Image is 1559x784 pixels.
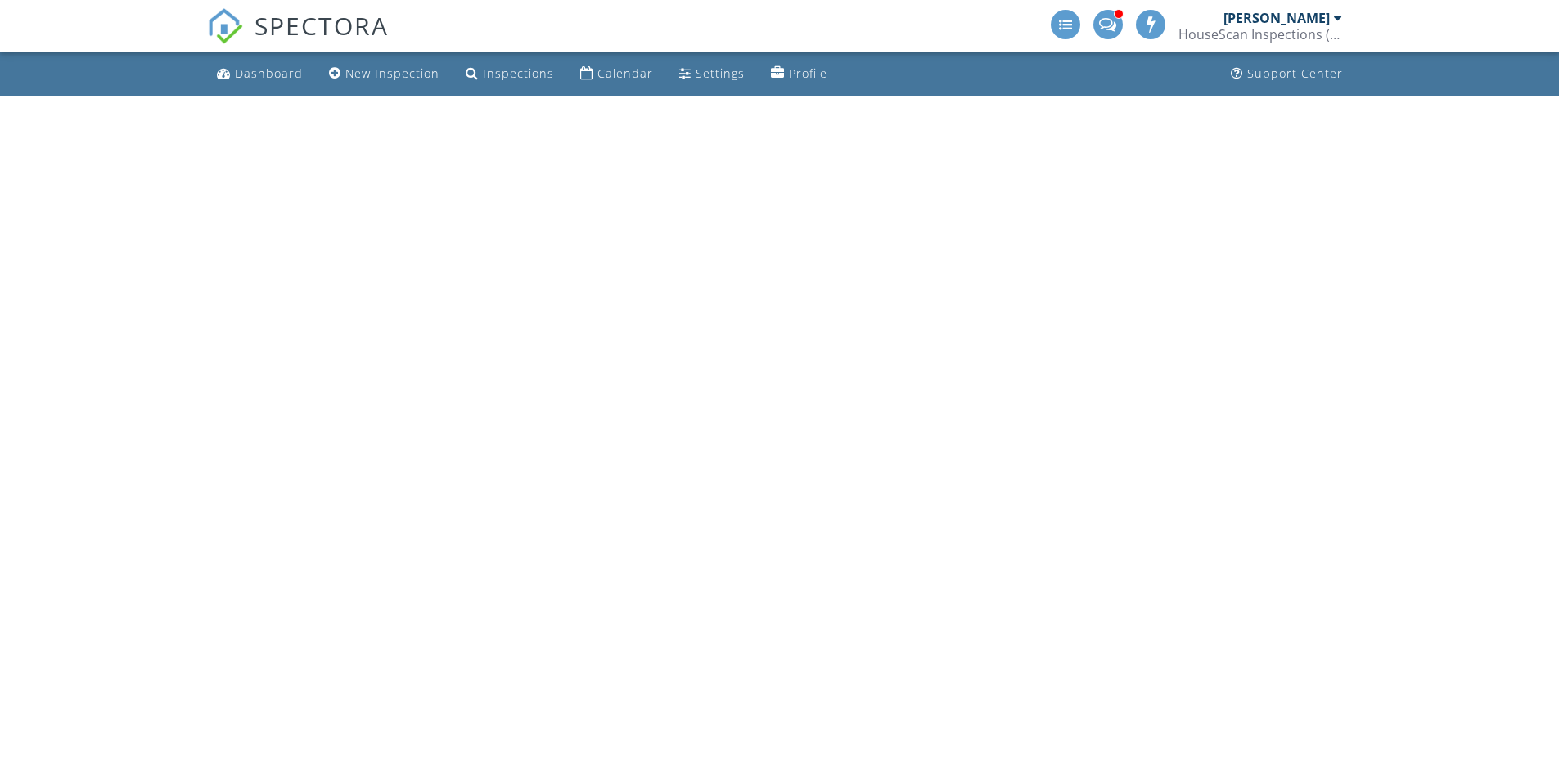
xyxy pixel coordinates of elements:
[207,22,389,56] a: SPECTORA
[574,59,660,89] a: Calendar
[322,59,446,89] a: New Inspection
[235,65,303,81] div: Dashboard
[1224,59,1349,89] a: Support Center
[483,65,554,81] div: Inspections
[459,59,561,89] a: Inspections
[210,59,309,89] a: Dashboard
[207,8,243,44] img: The Best Home Inspection Software - Spectora
[255,8,389,43] span: SPECTORA
[1178,26,1342,43] div: HouseScan Inspections (HOME)
[789,65,827,81] div: Profile
[673,59,751,89] a: Settings
[764,59,834,89] a: Profile
[345,65,439,81] div: New Inspection
[597,65,653,81] div: Calendar
[696,65,745,81] div: Settings
[1223,10,1330,26] div: [PERSON_NAME]
[1247,65,1343,81] div: Support Center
